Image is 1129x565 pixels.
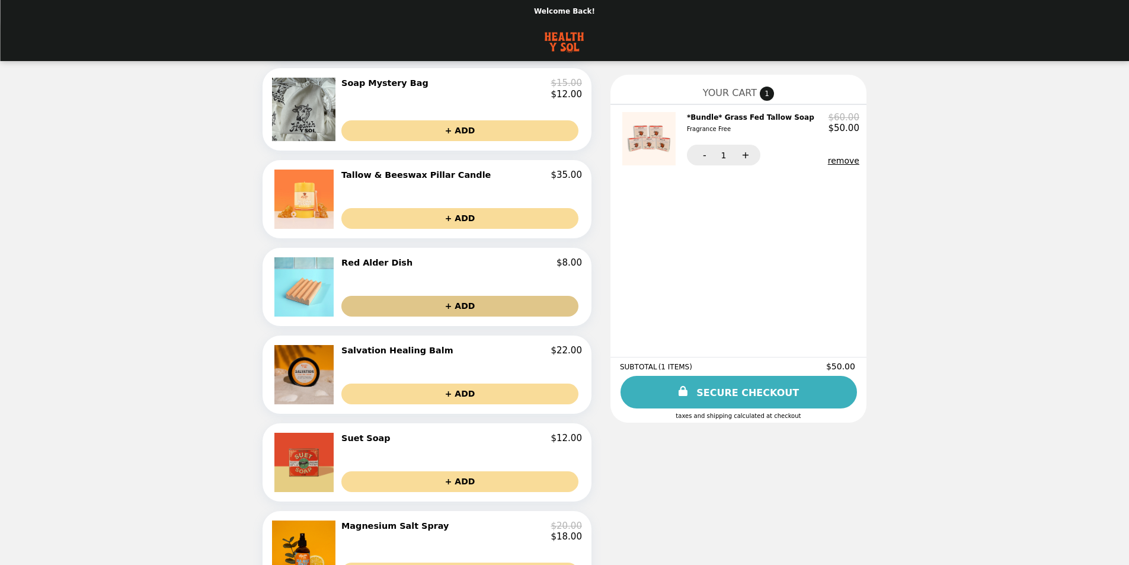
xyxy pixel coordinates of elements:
[622,112,679,165] img: *Bundle* Grass Fed Tallow Soap
[341,78,433,88] h2: Soap Mystery Bag
[658,363,692,371] span: ( 1 ITEMS )
[341,433,395,443] h2: Suet Soap
[341,345,458,356] h2: Salvation Healing Balm
[828,156,859,165] button: remove
[621,376,857,408] a: SECURE CHECKOUT
[274,170,337,229] img: Tallow & Beeswax Pillar Candle
[551,521,582,531] p: $20.00
[687,112,819,135] h2: *Bundle* Grass Fed Tallow Soap
[760,87,774,101] span: 1
[620,413,857,419] div: Taxes and Shipping calculated at checkout
[341,170,495,180] h2: Tallow & Beeswax Pillar Candle
[620,363,658,371] span: SUBTOTAL
[341,208,578,229] button: + ADD
[341,521,453,531] h2: Magnesium Salt Spray
[274,257,337,317] img: Red Alder Dish
[687,145,719,165] button: -
[551,531,582,542] p: $18.00
[551,89,582,100] p: $12.00
[542,30,586,54] img: Brand Logo
[721,151,726,160] span: 1
[341,257,417,268] h2: Red Alder Dish
[826,362,857,371] span: $50.00
[272,78,338,141] img: Soap Mystery Bag
[728,145,760,165] button: +
[551,170,582,180] p: $35.00
[341,120,578,141] button: + ADD
[703,87,757,98] span: YOUR CART
[687,124,814,135] div: Fragrance Free
[534,7,595,15] p: Welcome Back!
[828,112,859,123] p: $60.00
[341,471,578,492] button: + ADD
[341,296,578,317] button: + ADD
[828,123,859,133] p: $50.00
[274,433,337,492] img: Suet Soap
[341,384,578,404] button: + ADD
[551,433,582,443] p: $12.00
[274,345,337,404] img: Salvation Healing Balm
[551,345,582,356] p: $22.00
[551,78,582,88] p: $15.00
[556,257,582,268] p: $8.00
